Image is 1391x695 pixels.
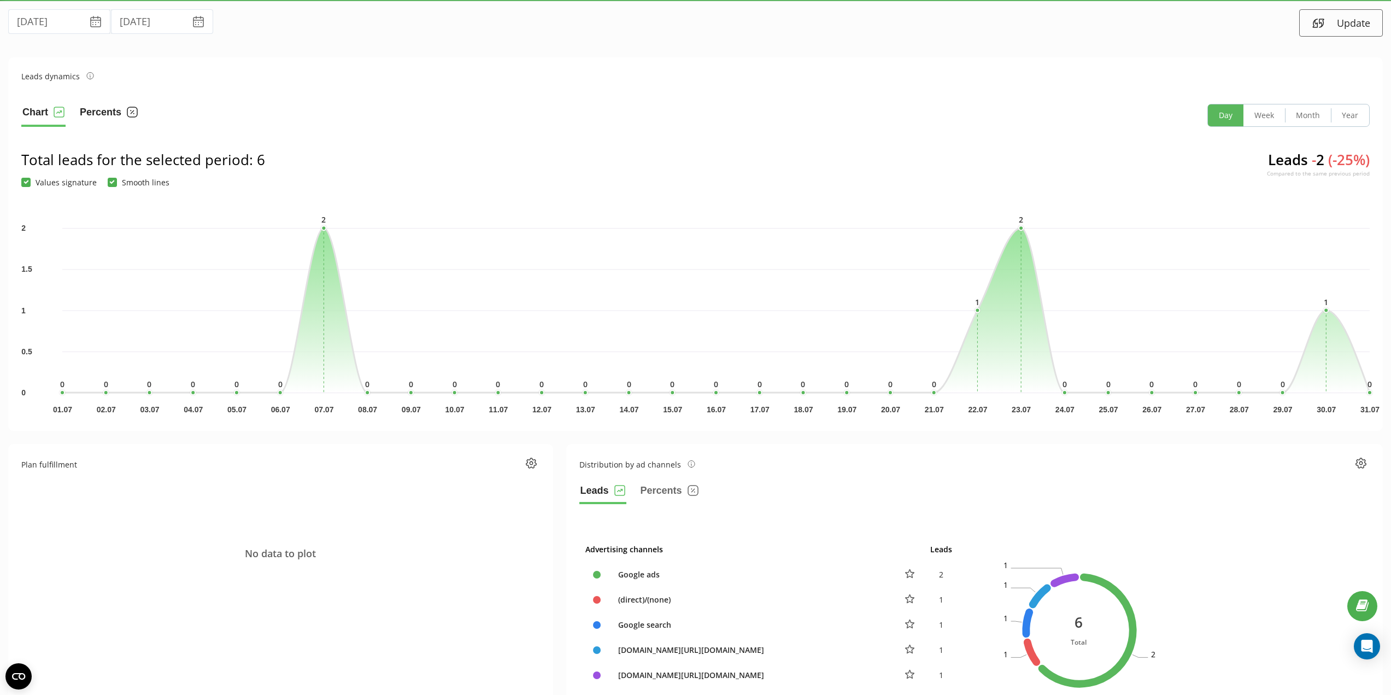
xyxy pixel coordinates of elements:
div: Google ads [613,569,889,580]
text: 0 [453,379,457,389]
text: 18.07 [794,405,813,414]
div: [DOMAIN_NAME][URL][DOMAIN_NAME] [613,669,889,681]
th: Leads [924,536,958,562]
button: Week [1243,104,1285,126]
text: 20.07 [881,405,900,414]
text: 08.07 [358,405,377,414]
text: 0 [844,379,849,389]
button: Percents [639,482,700,504]
text: 1 [975,297,979,307]
text: 07.07 [314,405,333,414]
text: 0 [21,388,26,397]
text: 04.07 [184,405,203,414]
text: 09.07 [402,405,421,414]
text: 12.07 [532,405,551,414]
text: 0 [104,379,108,389]
text: 02.07 [97,405,116,414]
div: Google search [613,619,889,630]
text: 17.07 [750,405,770,414]
div: Open Intercom Messenger [1354,633,1380,659]
button: Leads [579,482,626,504]
text: 1 [1324,297,1328,307]
text: 25.07 [1099,405,1118,414]
div: [DOMAIN_NAME][URL][DOMAIN_NAME] [613,644,889,656]
th: Advertising channels [579,536,924,562]
text: 31.07 [1360,405,1380,414]
text: 0 [234,379,239,389]
text: 1.5 [21,265,32,273]
button: Open CMP widget [5,663,32,690]
text: 0 [932,379,936,389]
td: 2 [924,562,958,587]
text: 0 [1063,379,1067,389]
text: 05.07 [227,405,246,414]
button: Chart [21,104,66,127]
text: 2 [1019,214,1023,225]
text: 1 [1003,580,1008,590]
text: 03.07 [140,405,159,414]
div: No data to plot [21,482,540,624]
span: - [1312,150,1316,170]
text: 13.07 [576,405,595,414]
text: 2 [321,214,326,225]
text: 01.07 [53,405,72,414]
td: 1 [924,663,958,688]
text: 0 [496,379,500,389]
text: 1 [21,306,26,315]
text: 1 [1003,649,1008,659]
text: 0 [1367,379,1372,389]
text: 0 [539,379,544,389]
text: 1 [1003,560,1008,570]
td: 1 [924,587,958,612]
text: 0.5 [21,347,32,356]
text: 15.07 [663,405,682,414]
button: Percents [79,104,139,127]
button: Update [1299,9,1383,37]
text: 0 [670,379,674,389]
text: 14.07 [620,405,639,414]
text: 0 [147,379,151,389]
span: ( - 25 %) [1328,150,1370,170]
text: 0 [191,379,195,389]
text: 0 [758,379,762,389]
text: 27.07 [1186,405,1205,414]
text: 0 [409,379,413,389]
text: 0 [278,379,283,389]
text: 28.07 [1230,405,1249,414]
text: 0 [1106,379,1111,389]
div: (direct)/(none) [613,594,889,605]
label: Smooth lines [108,178,169,187]
div: Leads 2 [1267,150,1370,187]
text: 16.07 [707,405,726,414]
text: 23.07 [1012,405,1031,414]
text: 2 [1151,649,1155,659]
text: 24.07 [1055,405,1075,414]
text: 0 [801,379,805,389]
div: Compared to the same previous period [1267,170,1370,177]
text: 30.07 [1317,405,1336,414]
label: Values signature [21,178,97,187]
div: 6 [1071,612,1087,632]
button: Year [1331,104,1369,126]
button: Month [1285,104,1331,126]
text: 0 [627,379,631,389]
div: Total leads for the selected period : 6 [21,150,265,170]
text: 0 [1237,379,1241,389]
text: 21.07 [925,405,944,414]
text: 2 [21,224,26,232]
td: 1 [924,638,958,663]
text: 0 [714,379,718,389]
text: 0 [1149,379,1154,389]
div: Distribution by ad channels [579,459,695,470]
text: 10.07 [445,405,465,414]
td: 1 [924,612,958,638]
text: 06.07 [271,405,290,414]
text: 0 [365,379,369,389]
text: 26.07 [1142,405,1161,414]
div: Total [1071,636,1087,647]
button: Day [1208,104,1243,126]
text: 11.07 [489,405,508,414]
text: 29.07 [1273,405,1293,414]
text: 1 [1003,613,1008,623]
text: 0 [60,379,64,389]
